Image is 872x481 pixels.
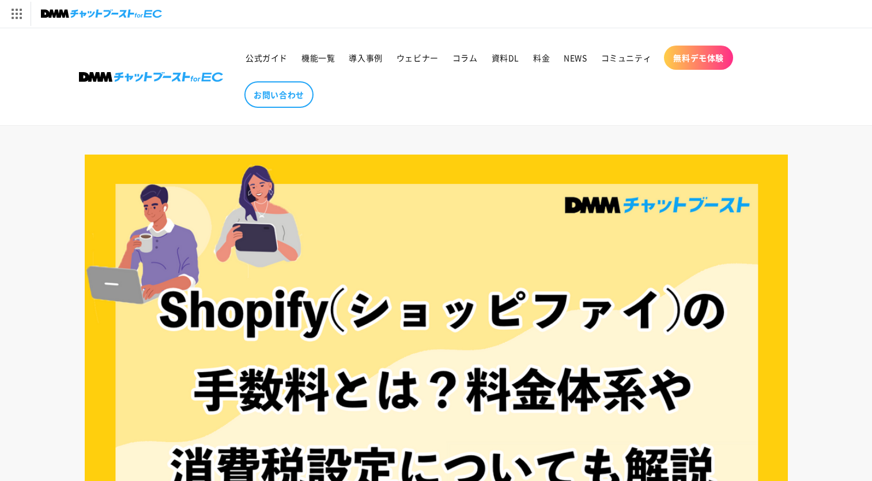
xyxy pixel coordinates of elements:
[41,6,162,22] img: チャットブーストforEC
[601,52,652,63] span: コミュニティ
[533,52,550,63] span: 料金
[79,72,223,82] img: 株式会社DMM Boost
[295,46,342,70] a: 機能一覧
[564,52,587,63] span: NEWS
[485,46,526,70] a: 資料DL
[526,46,557,70] a: 料金
[301,52,335,63] span: 機能一覧
[664,46,733,70] a: 無料デモ体験
[246,52,288,63] span: 公式ガイド
[342,46,389,70] a: 導入事例
[244,81,314,108] a: お問い合わせ
[492,52,519,63] span: 資料DL
[446,46,485,70] a: コラム
[452,52,478,63] span: コラム
[349,52,382,63] span: 導入事例
[673,52,724,63] span: 無料デモ体験
[254,89,304,100] span: お問い合わせ
[239,46,295,70] a: 公式ガイド
[2,2,31,26] img: サービス
[397,52,439,63] span: ウェビナー
[594,46,659,70] a: コミュニティ
[390,46,446,70] a: ウェビナー
[557,46,594,70] a: NEWS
